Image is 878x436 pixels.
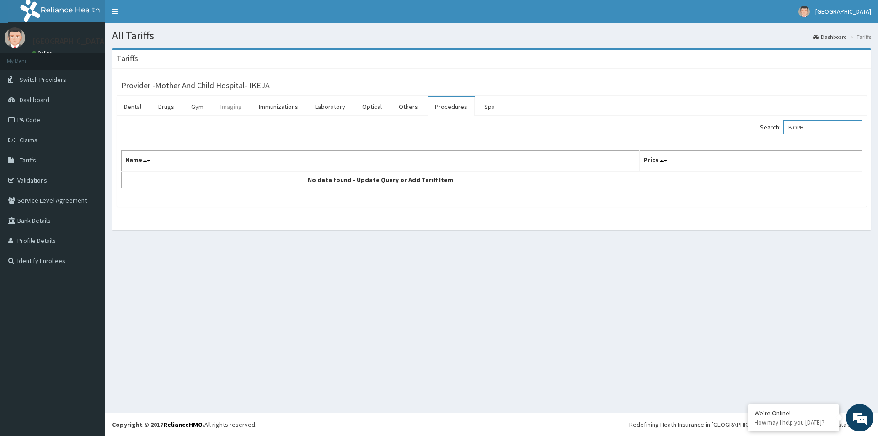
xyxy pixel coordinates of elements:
[117,97,149,116] a: Dental
[122,151,640,172] th: Name
[32,50,54,56] a: Online
[5,250,174,282] textarea: Type your message and hit 'Enter'
[17,46,37,69] img: d_794563401_company_1708531726252_794563401
[640,151,862,172] th: Price
[813,33,847,41] a: Dashboard
[117,54,138,63] h3: Tariffs
[105,413,878,436] footer: All rights reserved.
[308,97,353,116] a: Laboratory
[355,97,389,116] a: Optical
[20,96,49,104] span: Dashboard
[783,120,862,134] input: Search:
[755,419,832,426] p: How may I help you today?
[477,97,502,116] a: Spa
[112,420,204,429] strong: Copyright © 2017 .
[48,51,154,63] div: Chat with us now
[20,136,37,144] span: Claims
[755,409,832,417] div: We're Online!
[53,115,126,208] span: We're online!
[122,171,640,188] td: No data found - Update Query or Add Tariff Item
[151,97,182,116] a: Drugs
[121,81,270,90] h3: Provider - Mother And Child Hospital- IKEJA
[112,30,871,42] h1: All Tariffs
[815,7,871,16] span: [GEOGRAPHIC_DATA]
[760,120,862,134] label: Search:
[5,27,25,48] img: User Image
[20,75,66,84] span: Switch Providers
[798,6,810,17] img: User Image
[163,420,203,429] a: RelianceHMO
[32,37,107,45] p: [GEOGRAPHIC_DATA]
[629,420,871,429] div: Redefining Heath Insurance in [GEOGRAPHIC_DATA] using Telemedicine and Data Science!
[391,97,425,116] a: Others
[252,97,305,116] a: Immunizations
[213,97,249,116] a: Imaging
[428,97,475,116] a: Procedures
[150,5,172,27] div: Minimize live chat window
[848,33,871,41] li: Tariffs
[20,156,36,164] span: Tariffs
[184,97,211,116] a: Gym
